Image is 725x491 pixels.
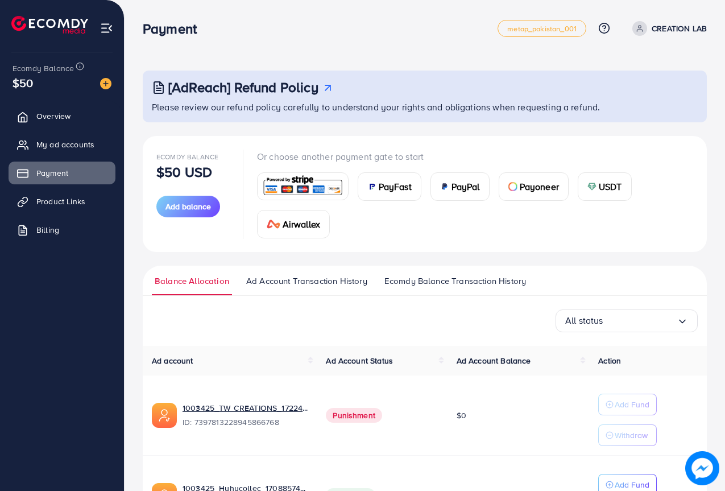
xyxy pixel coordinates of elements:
[13,75,33,91] span: $50
[9,190,115,213] a: Product Links
[13,63,74,74] span: Ecomdy Balance
[283,217,320,231] span: Airwallex
[430,172,490,201] a: cardPayPal
[565,312,603,329] span: All status
[598,394,657,415] button: Add Fund
[9,162,115,184] a: Payment
[9,133,115,156] a: My ad accounts
[499,172,569,201] a: cardPayoneer
[183,416,308,428] span: ID: 7397813228945866768
[599,180,622,193] span: USDT
[379,180,412,193] span: PayFast
[685,451,719,485] img: image
[556,310,698,332] div: Search for option
[100,22,113,35] img: menu
[156,152,218,162] span: Ecomdy Balance
[36,196,85,207] span: Product Links
[451,180,480,193] span: PayPal
[578,172,632,201] a: cardUSDT
[11,16,88,34] img: logo
[615,398,649,411] p: Add Fund
[155,275,229,287] span: Balance Allocation
[652,22,707,35] p: CREATION LAB
[152,403,177,428] img: ic-ads-acc.e4c84228.svg
[508,182,517,191] img: card
[36,139,94,150] span: My ad accounts
[267,220,280,229] img: card
[603,312,677,329] input: Search for option
[507,25,577,32] span: metap_pakistan_001
[628,21,707,36] a: CREATION LAB
[367,182,376,191] img: card
[9,105,115,127] a: Overview
[183,402,308,414] a: 1003425_TW CREATIONS_1722437620661
[520,180,559,193] span: Payoneer
[326,355,393,366] span: Ad Account Status
[152,100,700,114] p: Please review our refund policy carefully to understand your rights and obligations when requesti...
[152,355,193,366] span: Ad account
[498,20,586,37] a: metap_pakistan_001
[457,410,466,421] span: $0
[156,165,212,179] p: $50 USD
[36,110,71,122] span: Overview
[587,182,596,191] img: card
[615,428,648,442] p: Withdraw
[36,167,68,179] span: Payment
[168,79,318,96] h3: [AdReach] Refund Policy
[598,355,621,366] span: Action
[257,210,330,238] a: cardAirwallex
[326,408,382,423] span: Punishment
[36,224,59,236] span: Billing
[440,182,449,191] img: card
[100,78,111,89] img: image
[143,20,206,37] h3: Payment
[598,424,657,446] button: Withdraw
[257,172,349,200] a: card
[246,275,367,287] span: Ad Account Transaction History
[183,402,308,428] div: <span class='underline'>1003425_TW CREATIONS_1722437620661</span></br>7397813228945866768
[156,196,220,217] button: Add balance
[9,218,115,241] a: Billing
[457,355,531,366] span: Ad Account Balance
[384,275,526,287] span: Ecomdy Balance Transaction History
[165,201,211,212] span: Add balance
[261,174,345,199] img: card
[358,172,421,201] a: cardPayFast
[257,150,693,163] p: Or choose another payment gate to start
